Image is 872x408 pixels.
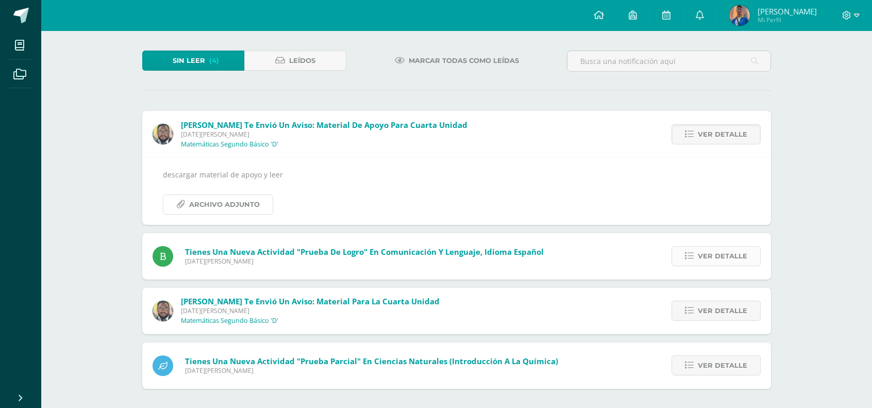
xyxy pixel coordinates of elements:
span: Tienes una nueva actividad "Prueba parcial" En Ciencias Naturales (Introducción a la Química) [185,356,558,366]
span: [PERSON_NAME] [758,6,817,17]
span: [DATE][PERSON_NAME] [185,257,544,266]
input: Busca una notificación aquí [567,51,770,71]
span: [DATE][PERSON_NAME] [181,130,467,139]
span: Tienes una nueva actividad "Prueba de logro" En Comunicación y Lenguaje, Idioma Español [185,247,544,257]
span: Ver detalle [698,125,747,144]
a: Marcar todas como leídas [382,51,532,71]
span: [DATE][PERSON_NAME] [185,366,558,375]
span: Sin leer [173,51,205,70]
p: Matemáticas Segundo Básico 'D' [181,317,278,325]
a: Archivo Adjunto [163,194,273,215]
span: Ver detalle [698,247,747,266]
span: Ver detalle [698,356,747,375]
img: d51dedbb72094194ea0591a8e0ff4cf8.png [729,5,750,26]
div: descargar material de apoyo y leer [163,168,750,214]
span: Archivo Adjunto [189,195,260,214]
p: Matemáticas Segundo Básico 'D' [181,140,278,149]
span: [PERSON_NAME] te envió un aviso: material para la cuarta unidad [181,296,440,306]
span: Ver detalle [698,301,747,320]
span: Mi Perfil [758,15,817,24]
img: 712781701cd376c1a616437b5c60ae46.png [153,301,173,321]
span: (4) [209,51,219,70]
span: Marcar todas como leídas [409,51,519,70]
img: 712781701cd376c1a616437b5c60ae46.png [153,124,173,144]
span: [DATE][PERSON_NAME] [181,306,440,315]
a: Sin leer(4) [142,51,244,71]
span: [PERSON_NAME] te envió un aviso: material de apoyo para cuarta unidad [181,120,467,130]
span: Leídos [289,51,315,70]
a: Leídos [244,51,346,71]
